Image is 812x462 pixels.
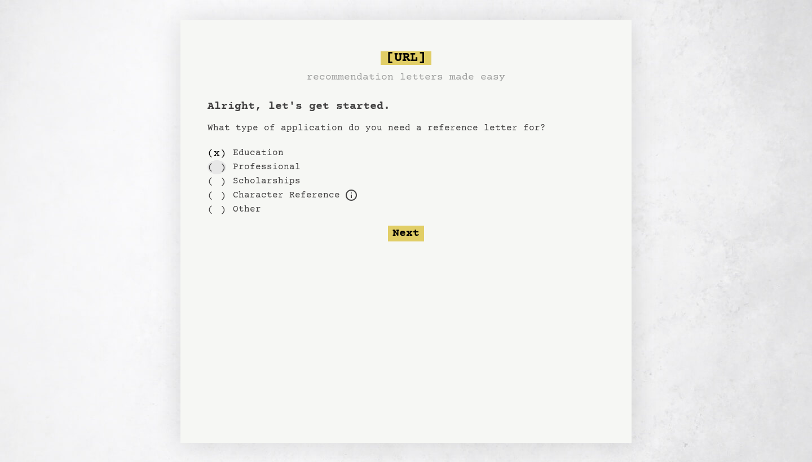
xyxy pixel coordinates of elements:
p: What type of application do you need a reference letter for? [208,121,604,135]
h1: Alright, let's get started. [208,99,604,115]
span: [URL] [381,51,431,65]
label: For example, loans, housing applications, parole, professional certification, etc. [233,188,340,202]
div: ( x ) [208,146,226,160]
label: Education [233,146,284,160]
div: ( ) [208,188,226,203]
div: ( ) [208,203,226,217]
h3: recommendation letters made easy [307,69,505,85]
label: Professional [233,160,301,174]
div: ( ) [208,160,226,174]
button: Next [388,226,424,241]
div: ( ) [208,174,226,188]
label: Other [233,203,261,216]
label: Scholarships [233,174,301,188]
